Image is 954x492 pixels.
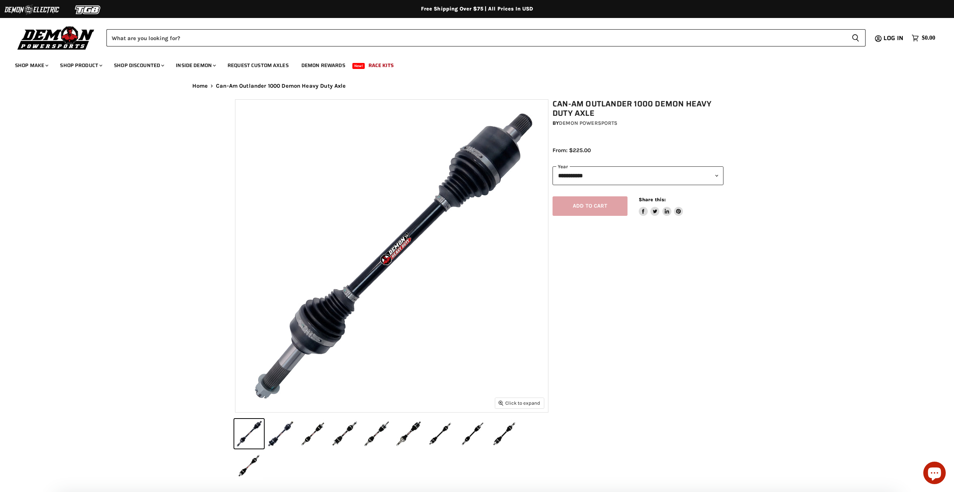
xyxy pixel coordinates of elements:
span: New! [352,63,365,69]
img: Demon Electric Logo 2 [4,3,60,17]
button: Can-Am Outlander 1000 Demon Heavy Duty Axle thumbnail [298,419,328,449]
select: year [553,166,723,185]
button: Can-Am Outlander 1000 Demon Heavy Duty Axle thumbnail [234,451,264,480]
a: Home [192,83,208,89]
a: Log in [880,35,908,42]
aside: Share this: [639,196,683,216]
button: Search [846,29,866,46]
button: Can-Am Outlander 1000 Demon Heavy Duty Axle thumbnail [234,419,264,449]
a: Race Kits [363,58,399,73]
span: From: $225.00 [553,147,591,154]
a: $0.00 [908,33,939,43]
img: TGB Logo 2 [60,3,116,17]
inbox-online-store-chat: Shopify online store chat [921,462,948,486]
h1: Can-Am Outlander 1000 Demon Heavy Duty Axle [553,99,723,118]
div: by [553,119,723,127]
button: Can-Am Outlander 1000 Demon Heavy Duty Axle thumbnail [458,419,487,449]
ul: Main menu [9,55,933,73]
a: Inside Demon [170,58,220,73]
span: Share this: [639,197,666,202]
button: Can-Am Outlander 1000 Demon Heavy Duty Axle thumbnail [490,419,519,449]
div: Free Shipping Over $75 | All Prices In USD [177,6,777,12]
a: Shop Product [54,58,107,73]
form: Product [106,29,866,46]
span: Log in [884,33,903,43]
button: Can-Am Outlander 1000 Demon Heavy Duty Axle thumbnail [330,419,359,449]
a: Shop Make [9,58,53,73]
img: Demon Powersports [15,24,97,51]
a: Request Custom Axles [222,58,294,73]
input: Search [106,29,846,46]
a: Demon Powersports [559,120,617,126]
a: Shop Discounted [108,58,169,73]
nav: Breadcrumbs [177,83,777,89]
button: Can-Am Outlander 1000 Demon Heavy Duty Axle thumbnail [394,419,423,449]
span: $0.00 [922,34,935,42]
img: Can-Am Outlander 1000 Demon Heavy Duty Axle [235,100,548,412]
button: Click to expand [495,398,544,408]
span: Click to expand [499,400,540,406]
button: Can-Am Outlander 1000 Demon Heavy Duty Axle thumbnail [266,419,296,449]
a: Demon Rewards [296,58,351,73]
span: Can-Am Outlander 1000 Demon Heavy Duty Axle [216,83,346,89]
button: Can-Am Outlander 1000 Demon Heavy Duty Axle thumbnail [425,419,455,449]
button: Can-Am Outlander 1000 Demon Heavy Duty Axle thumbnail [362,419,391,449]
